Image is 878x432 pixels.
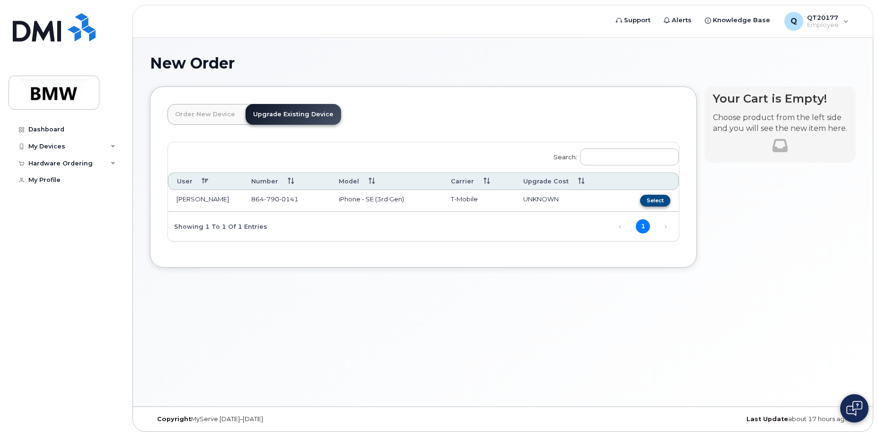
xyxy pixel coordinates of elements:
[713,92,847,105] h4: Your Cart is Empty!
[846,401,862,416] img: Open chat
[330,173,442,190] th: Model: activate to sort column ascending
[636,219,650,233] a: 1
[580,148,679,165] input: Search:
[713,112,847,134] p: Choose product from the left side and you will see the new item here.
[523,195,559,203] span: UNKNOWN
[264,195,279,203] span: 790
[243,173,330,190] th: Number: activate to sort column ascending
[330,190,442,212] td: iPhone - SE (3rd Gen)
[621,415,856,423] div: about 17 hours ago
[746,415,788,423] strong: Last Update
[515,173,616,190] th: Upgrade Cost: activate to sort column ascending
[442,190,515,212] td: T-Mobile
[547,142,679,169] label: Search:
[168,190,243,212] td: [PERSON_NAME]
[613,220,627,234] a: Previous
[251,195,299,203] span: 864
[168,218,267,234] div: Showing 1 to 1 of 1 entries
[157,415,191,423] strong: Copyright
[246,104,341,125] a: Upgrade Existing Device
[150,415,385,423] div: MyServe [DATE]–[DATE]
[442,173,515,190] th: Carrier: activate to sort column ascending
[640,195,670,207] button: Select
[279,195,299,203] span: 0141
[168,173,243,190] th: User: activate to sort column descending
[167,104,243,125] a: Order New Device
[150,55,856,71] h1: New Order
[658,220,673,234] a: Next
